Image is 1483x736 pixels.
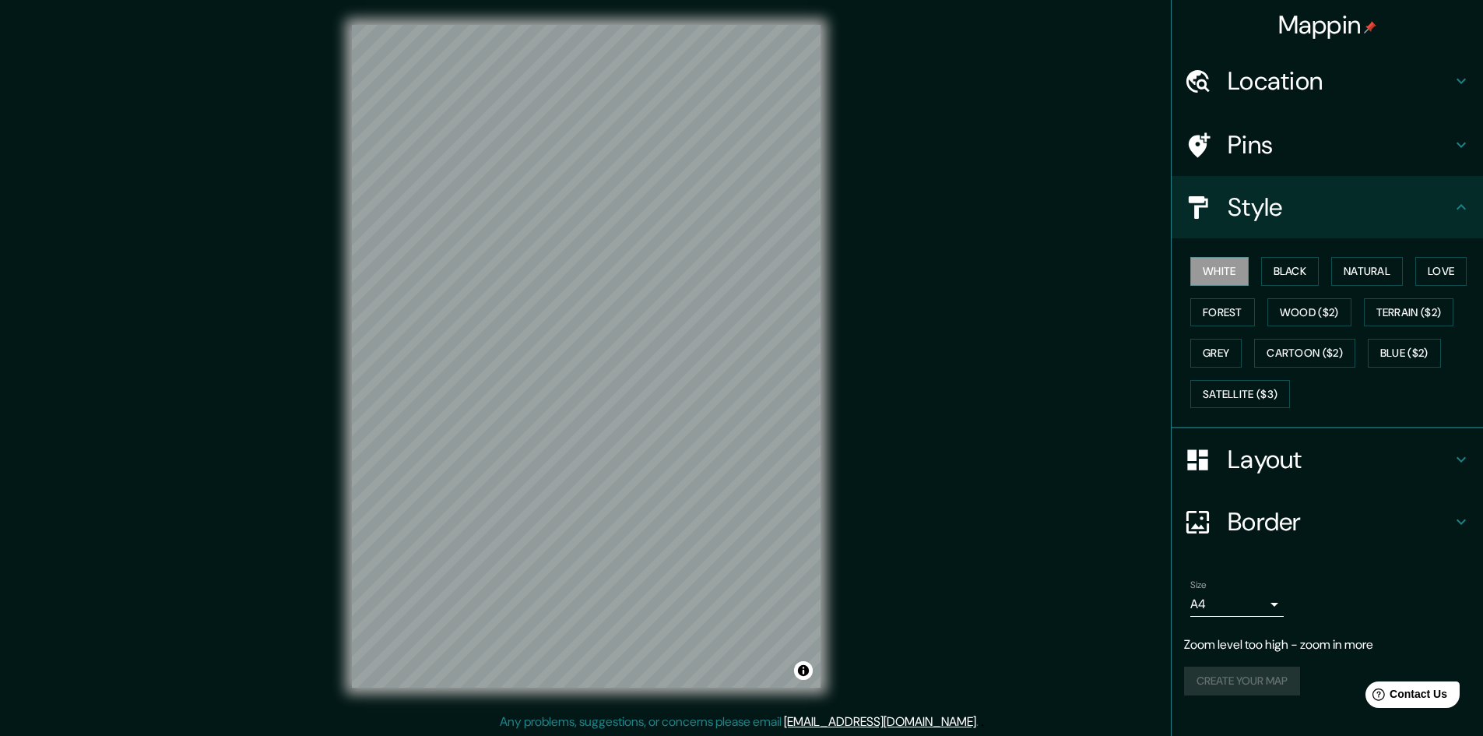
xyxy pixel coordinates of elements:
[1254,339,1355,368] button: Cartoon ($2)
[1364,21,1376,33] img: pin-icon.png
[500,713,979,731] p: Any problems, suggestions, or concerns please email .
[1190,592,1284,617] div: A4
[1172,114,1483,176] div: Pins
[1278,9,1377,40] h4: Mappin
[1190,579,1207,592] label: Size
[1267,298,1351,327] button: Wood ($2)
[1190,339,1242,368] button: Grey
[1364,298,1454,327] button: Terrain ($2)
[1172,428,1483,491] div: Layout
[1344,675,1466,719] iframe: Help widget launcher
[1190,257,1249,286] button: White
[1172,50,1483,112] div: Location
[1228,129,1452,160] h4: Pins
[1228,506,1452,537] h4: Border
[1368,339,1441,368] button: Blue ($2)
[1172,491,1483,553] div: Border
[1172,176,1483,238] div: Style
[1190,380,1290,409] button: Satellite ($3)
[981,713,984,731] div: .
[1228,444,1452,475] h4: Layout
[1228,192,1452,223] h4: Style
[1228,65,1452,97] h4: Location
[794,661,813,680] button: Toggle attribution
[1415,257,1467,286] button: Love
[1184,636,1471,654] p: Zoom level too high - zoom in more
[979,713,981,731] div: .
[1190,298,1255,327] button: Forest
[1331,257,1403,286] button: Natural
[352,25,821,688] canvas: Map
[1261,257,1320,286] button: Black
[784,713,976,730] a: [EMAIL_ADDRESS][DOMAIN_NAME]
